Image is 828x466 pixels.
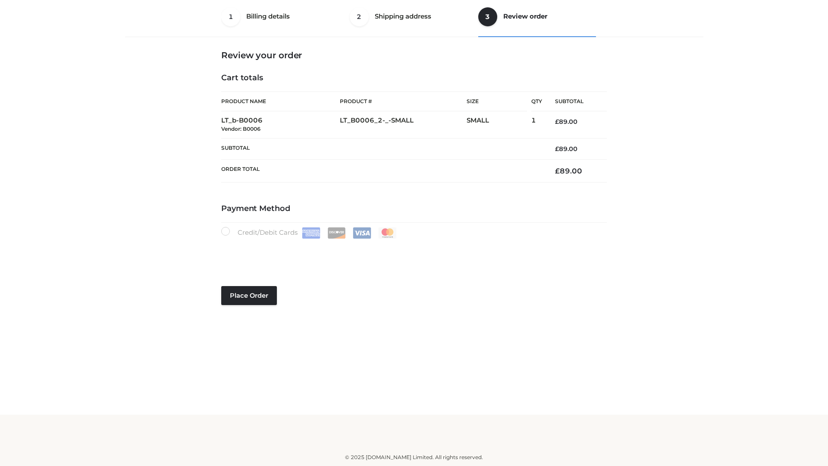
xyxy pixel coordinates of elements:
bdi: 89.00 [555,145,577,153]
span: £ [555,145,559,153]
h4: Payment Method [221,204,607,214]
td: 1 [531,111,542,139]
bdi: 89.00 [555,118,577,126]
img: Discover [327,227,346,239]
th: Order Total [221,160,542,183]
span: £ [555,118,559,126]
h4: Cart totals [221,73,607,83]
img: Visa [353,227,371,239]
div: © 2025 [DOMAIN_NAME] Limited. All rights reserved. [128,453,700,462]
td: SMALL [467,111,531,139]
h3: Review your order [221,50,607,60]
th: Product Name [221,91,340,111]
span: £ [555,167,560,175]
label: Credit/Debit Cards [221,227,398,239]
th: Size [467,92,527,111]
img: Amex [302,227,320,239]
small: Vendor: B0006 [221,126,260,132]
bdi: 89.00 [555,167,582,175]
th: Qty [531,91,542,111]
iframe: Secure payment input frame [220,237,605,268]
td: LT_B0006_2-_-SMALL [340,111,467,139]
th: Subtotal [542,92,607,111]
img: Mastercard [378,227,397,239]
button: Place order [221,286,277,305]
th: Product # [340,91,467,111]
td: LT_b-B0006 [221,111,340,139]
th: Subtotal [221,138,542,159]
